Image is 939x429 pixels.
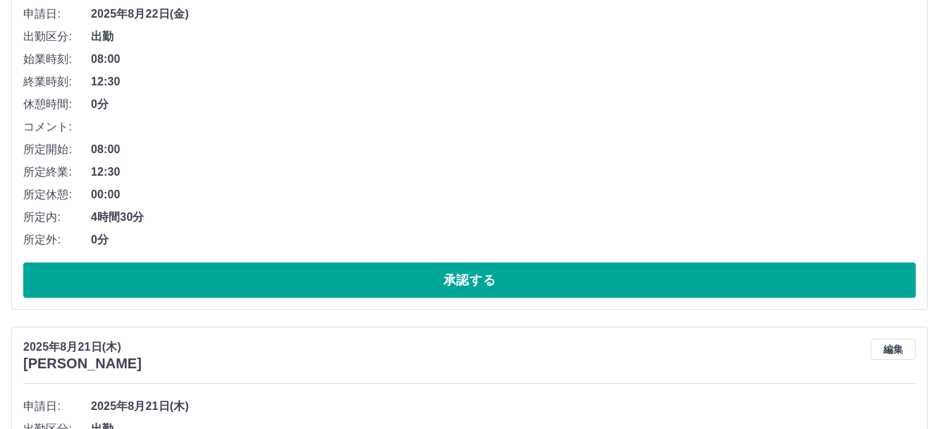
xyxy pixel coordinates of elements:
[23,262,916,298] button: 承認する
[23,186,91,203] span: 所定休憩:
[91,51,916,68] span: 08:00
[91,164,916,181] span: 12:30
[23,356,142,372] h3: [PERSON_NAME]
[23,164,91,181] span: 所定終業:
[23,339,142,356] p: 2025年8月21日(木)
[23,209,91,226] span: 所定内:
[91,398,916,415] span: 2025年8月21日(木)
[91,231,916,248] span: 0分
[91,6,916,23] span: 2025年8月22日(金)
[23,96,91,113] span: 休憩時間:
[23,6,91,23] span: 申請日:
[871,339,916,360] button: 編集
[23,119,91,135] span: コメント:
[91,96,916,113] span: 0分
[23,28,91,45] span: 出勤区分:
[91,141,916,158] span: 08:00
[23,231,91,248] span: 所定外:
[91,73,916,90] span: 12:30
[23,73,91,90] span: 終業時刻:
[91,28,916,45] span: 出勤
[23,141,91,158] span: 所定開始:
[91,186,916,203] span: 00:00
[23,398,91,415] span: 申請日:
[91,209,916,226] span: 4時間30分
[23,51,91,68] span: 始業時刻:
